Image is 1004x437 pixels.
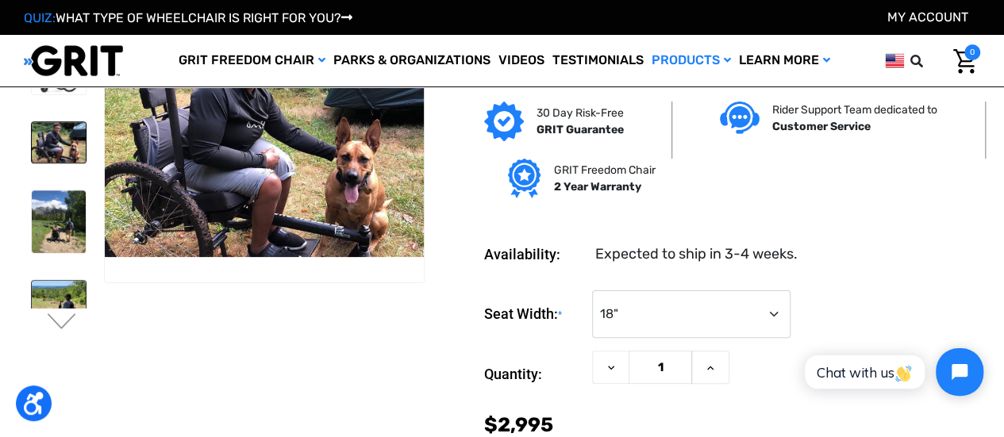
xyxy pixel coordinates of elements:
img: GRIT Freedom Chair: 3.0 [105,18,424,258]
dd: Expected to ship in 3-4 weeks. [595,243,798,265]
img: GRIT Freedom Chair: 3.0 [32,190,86,253]
strong: 2 Year Warranty [553,180,640,194]
strong: Customer Service [772,120,871,133]
span: QUIZ: [24,10,56,25]
strong: GRIT Guarantee [537,123,624,136]
a: Cart with 0 items [941,44,980,78]
img: GRIT Freedom Chair: 3.0 [32,122,86,163]
img: us.png [885,51,904,71]
img: Customer service [720,102,760,134]
label: Quantity: [484,351,584,398]
img: Cart [953,49,976,74]
a: Testimonials [548,35,648,86]
img: GRIT Freedom Chair: 3.0 [32,281,86,332]
dt: Availability: [484,243,584,265]
a: Products [648,35,735,86]
a: Videos [494,35,548,86]
p: GRIT Freedom Chair [553,162,655,178]
a: GRIT Freedom Chair [175,35,329,86]
span: 0 [964,44,980,60]
a: Parks & Organizations [329,35,494,86]
button: Go to slide 3 of 3 [45,313,79,332]
span: $2,995 [484,413,553,436]
img: GRIT All-Terrain Wheelchair and Mobility Equipment [24,44,123,77]
p: Rider Support Team dedicated to [772,102,937,118]
img: GRIT Guarantee [484,102,524,141]
label: Seat Width: [484,290,584,339]
a: Learn More [735,35,834,86]
img: Grit freedom [508,159,540,198]
input: Search [917,44,941,78]
a: QUIZ:WHAT TYPE OF WHEELCHAIR IS RIGHT FOR YOU? [24,10,352,25]
iframe: Tidio Chat [787,335,997,409]
a: Account [887,10,968,25]
p: 30 Day Risk-Free [537,105,624,121]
